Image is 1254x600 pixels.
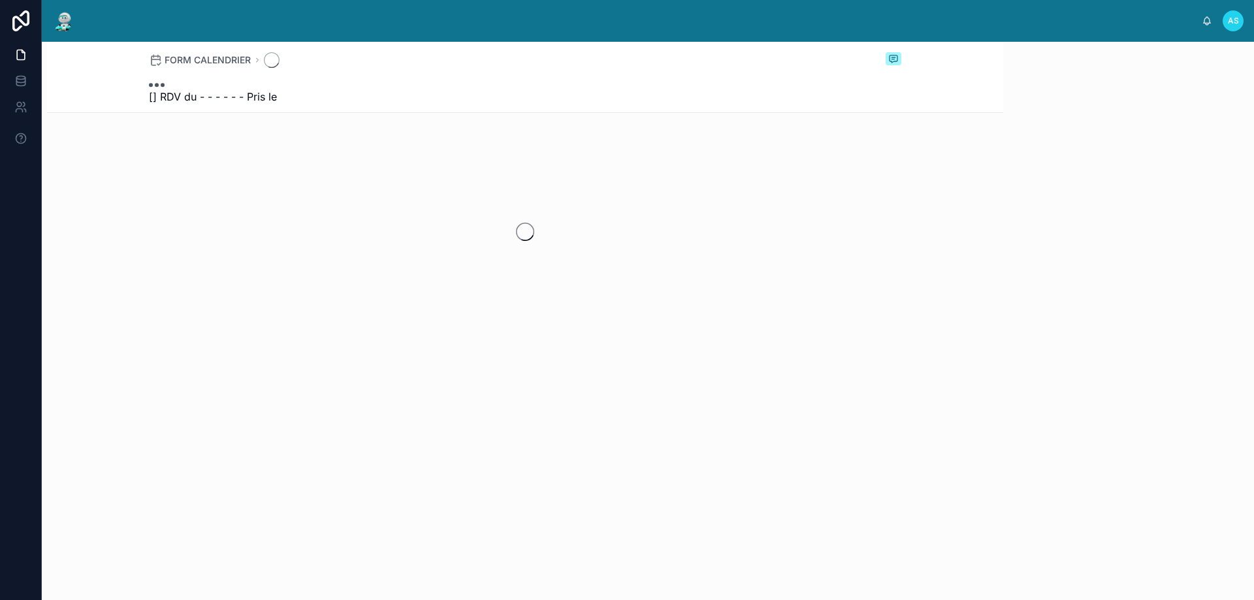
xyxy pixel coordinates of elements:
[86,18,1202,24] div: scrollable content
[165,54,251,67] span: FORM CALENDRIER
[149,89,277,104] span: [] RDV du - - - - - - Pris le
[149,54,251,67] a: FORM CALENDRIER
[52,10,76,31] img: App logo
[1228,16,1239,26] span: AS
